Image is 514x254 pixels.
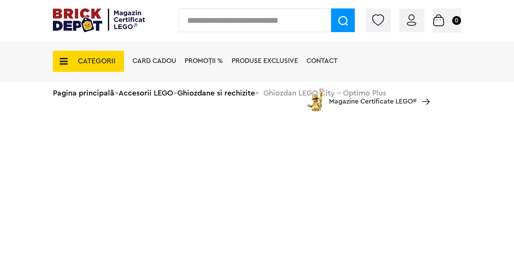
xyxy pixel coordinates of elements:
[133,57,176,64] a: Card Cadou
[232,57,298,64] a: Produse exclusive
[307,57,337,64] a: Contact
[185,57,223,64] a: PROMOȚII %
[329,86,417,106] span: Magazine Certificate LEGO®
[452,16,461,25] small: 0
[417,87,430,94] a: Magazine Certificate LEGO®
[78,57,116,65] span: CATEGORII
